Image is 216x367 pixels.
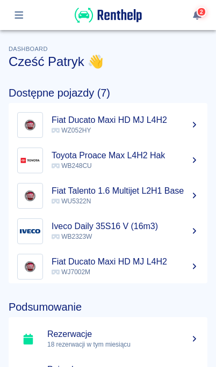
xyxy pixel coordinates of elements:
h5: Fiat Talento 1.6 Multijet L2H1 Base [52,186,199,196]
img: Image [20,256,40,277]
h3: Cześć Patryk 👋 [9,54,207,69]
span: 2 [199,9,204,15]
span: WZ052HY [52,127,91,134]
img: Renthelp logo [75,6,142,24]
a: ImageFiat Ducato Maxi HD MJ L4H2 WJ7002M [9,249,207,284]
span: WJ7002M [52,268,90,276]
img: Image [20,221,40,241]
h5: Toyota Proace Max L4H2 Hak [52,150,199,161]
span: WU5322N [52,197,91,205]
a: ImageFiat Ducato Maxi HD MJ L4H2 WZ052HY [9,107,207,143]
img: Image [20,150,40,171]
h5: Iveco Daily 35S16 V (16m3) [52,221,199,232]
img: Image [20,186,40,206]
img: Image [20,115,40,135]
p: 18 rezerwacji w tym miesiącu [47,340,199,349]
h5: Rezerwacje [47,329,199,340]
h5: Fiat Ducato Maxi HD MJ L4H2 [52,115,199,126]
a: ImageToyota Proace Max L4H2 Hak WB248CU [9,143,207,178]
span: WB2323W [52,233,92,240]
h5: Fiat Ducato Maxi HD MJ L4H2 [52,256,199,267]
a: ImageFiat Talento 1.6 Multijet L2H1 Base WU5322N [9,178,207,214]
h4: Dostępne pojazdy (7) [9,86,207,99]
a: ImageIveco Daily 35S16 V (16m3) WB2323W [9,214,207,249]
a: Renthelp logo [75,17,142,26]
h4: Podsumowanie [9,300,207,313]
span: WB248CU [52,162,92,170]
a: Rezerwacje18 rezerwacji w tym miesiącu [9,321,207,357]
button: 2 [187,6,208,24]
span: Dashboard [9,46,48,52]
